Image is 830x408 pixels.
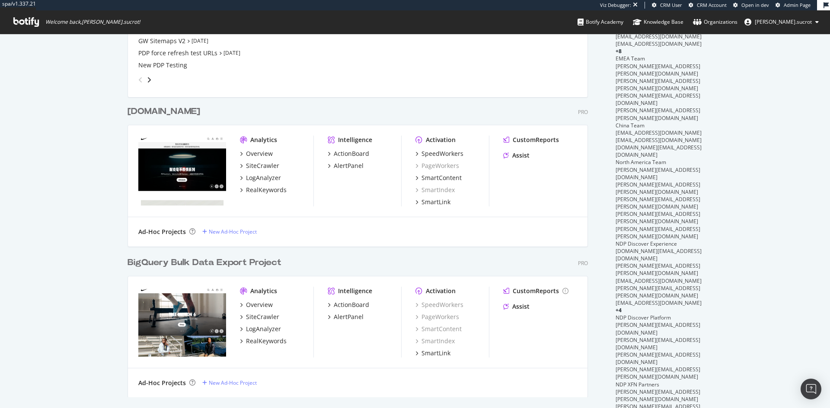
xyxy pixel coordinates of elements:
[246,325,281,333] div: LogAnalyzer
[633,10,683,34] a: Knowledge Base
[128,105,200,118] div: [DOMAIN_NAME]
[513,287,559,295] div: CustomReports
[138,37,185,45] a: GW Sitemaps V2
[250,287,277,295] div: Analytics
[421,198,450,206] div: SmartLink
[616,63,700,77] span: [PERSON_NAME][EMAIL_ADDRESS][PERSON_NAME][DOMAIN_NAME]
[415,313,459,321] div: PageWorkers
[616,40,702,47] span: [EMAIL_ADDRESS][DOMAIN_NAME]
[135,73,146,87] div: angle-left
[616,129,702,136] span: [EMAIL_ADDRESS][DOMAIN_NAME]
[240,337,287,345] a: RealKeywords
[616,47,622,55] span: + 8
[512,302,530,311] div: Assist
[338,287,372,295] div: Intelligence
[578,259,588,267] div: Pro
[697,2,727,8] span: CRM Account
[240,313,279,321] a: SiteCrawler
[616,92,700,107] span: [PERSON_NAME][EMAIL_ADDRESS][DOMAIN_NAME]
[421,174,462,182] div: SmartContent
[616,77,700,92] span: [PERSON_NAME][EMAIL_ADDRESS][PERSON_NAME][DOMAIN_NAME]
[334,313,364,321] div: AlertPanel
[250,136,277,144] div: Analytics
[334,300,369,309] div: ActionBoard
[246,313,279,321] div: SiteCrawler
[421,349,450,357] div: SmartLink
[503,287,568,295] a: CustomReports
[616,321,700,336] span: [PERSON_NAME][EMAIL_ADDRESS][DOMAIN_NAME]
[209,379,257,386] div: New Ad-Hoc Project
[801,379,821,399] div: Open Intercom Messenger
[503,151,530,160] a: Assist
[616,225,700,240] span: [PERSON_NAME][EMAIL_ADDRESS][PERSON_NAME][DOMAIN_NAME]
[616,262,700,277] span: [PERSON_NAME][EMAIL_ADDRESS][PERSON_NAME][DOMAIN_NAME]
[693,10,737,34] a: Organizations
[600,2,631,9] div: Viz Debugger:
[616,181,700,196] span: [PERSON_NAME][EMAIL_ADDRESS][PERSON_NAME][DOMAIN_NAME]
[616,285,700,299] span: [PERSON_NAME][EMAIL_ADDRESS][PERSON_NAME][DOMAIN_NAME]
[689,2,727,9] a: CRM Account
[138,287,226,357] img: nikesecondary.com
[246,149,273,158] div: Overview
[138,61,187,70] a: New PDP Testing
[240,161,279,170] a: SiteCrawler
[616,299,702,307] span: [EMAIL_ADDRESS][DOMAIN_NAME]
[616,247,702,262] span: [DOMAIN_NAME][EMAIL_ADDRESS][DOMAIN_NAME]
[512,151,530,160] div: Assist
[246,161,279,170] div: SiteCrawler
[616,336,700,351] span: [PERSON_NAME][EMAIL_ADDRESS][DOMAIN_NAME]
[616,166,700,181] span: [PERSON_NAME][EMAIL_ADDRESS][DOMAIN_NAME]
[246,337,287,345] div: RealKeywords
[240,149,273,158] a: Overview
[616,136,702,144] span: [EMAIL_ADDRESS][DOMAIN_NAME]
[616,122,702,129] div: China Team
[209,228,257,235] div: New Ad-Hoc Project
[616,158,702,166] div: North America Team
[616,210,700,225] span: [PERSON_NAME][EMAIL_ADDRESS][PERSON_NAME][DOMAIN_NAME]
[192,37,208,44] a: [DATE]
[146,76,152,84] div: angle-right
[415,325,462,333] a: SmartContent
[240,300,273,309] a: Overview
[334,161,364,170] div: AlertPanel
[784,2,811,8] span: Admin Page
[415,161,459,170] div: PageWorkers
[138,49,217,57] a: PDP force refresh test URLs
[128,105,204,118] a: [DOMAIN_NAME]
[616,351,700,366] span: [PERSON_NAME][EMAIL_ADDRESS][DOMAIN_NAME]
[578,10,623,34] a: Botify Academy
[616,196,700,210] span: [PERSON_NAME][EMAIL_ADDRESS][PERSON_NAME][DOMAIN_NAME]
[138,136,226,206] img: nike.com.cn
[334,149,369,158] div: ActionBoard
[652,2,682,9] a: CRM User
[128,256,281,269] div: BigQuery Bulk Data Export Project
[240,325,281,333] a: LogAnalyzer
[415,186,455,194] a: SmartIndex
[616,240,702,247] div: NDP Discover Experience
[415,198,450,206] a: SmartLink
[240,174,281,182] a: LogAnalyzer
[503,302,530,311] a: Assist
[755,18,812,25] span: jules.sucrot
[246,186,287,194] div: RealKeywords
[578,108,588,116] div: Pro
[328,149,369,158] a: ActionBoard
[328,313,364,321] a: AlertPanel
[202,228,257,235] a: New Ad-Hoc Project
[426,287,456,295] div: Activation
[202,379,257,386] a: New Ad-Hoc Project
[421,149,463,158] div: SpeedWorkers
[415,149,463,158] a: SpeedWorkers
[616,388,700,403] span: [PERSON_NAME][EMAIL_ADDRESS][PERSON_NAME][DOMAIN_NAME]
[503,136,559,144] a: CustomReports
[246,300,273,309] div: Overview
[128,256,285,269] a: BigQuery Bulk Data Export Project
[240,186,287,194] a: RealKeywords
[616,277,702,285] span: [EMAIL_ADDRESS][DOMAIN_NAME]
[616,307,622,314] span: + 4
[741,2,769,8] span: Open in dev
